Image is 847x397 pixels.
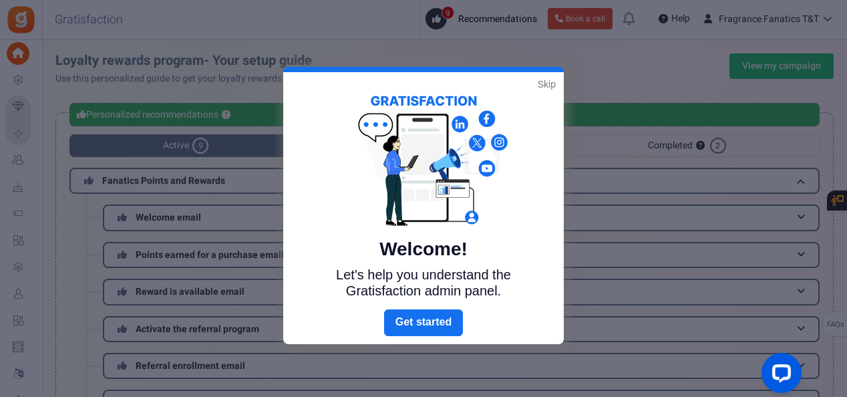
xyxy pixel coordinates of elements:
[538,78,556,91] a: Skip
[384,309,463,336] a: Next
[313,239,534,260] h5: Welcome!
[313,267,534,299] p: Let's help you understand the Gratisfaction admin panel.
